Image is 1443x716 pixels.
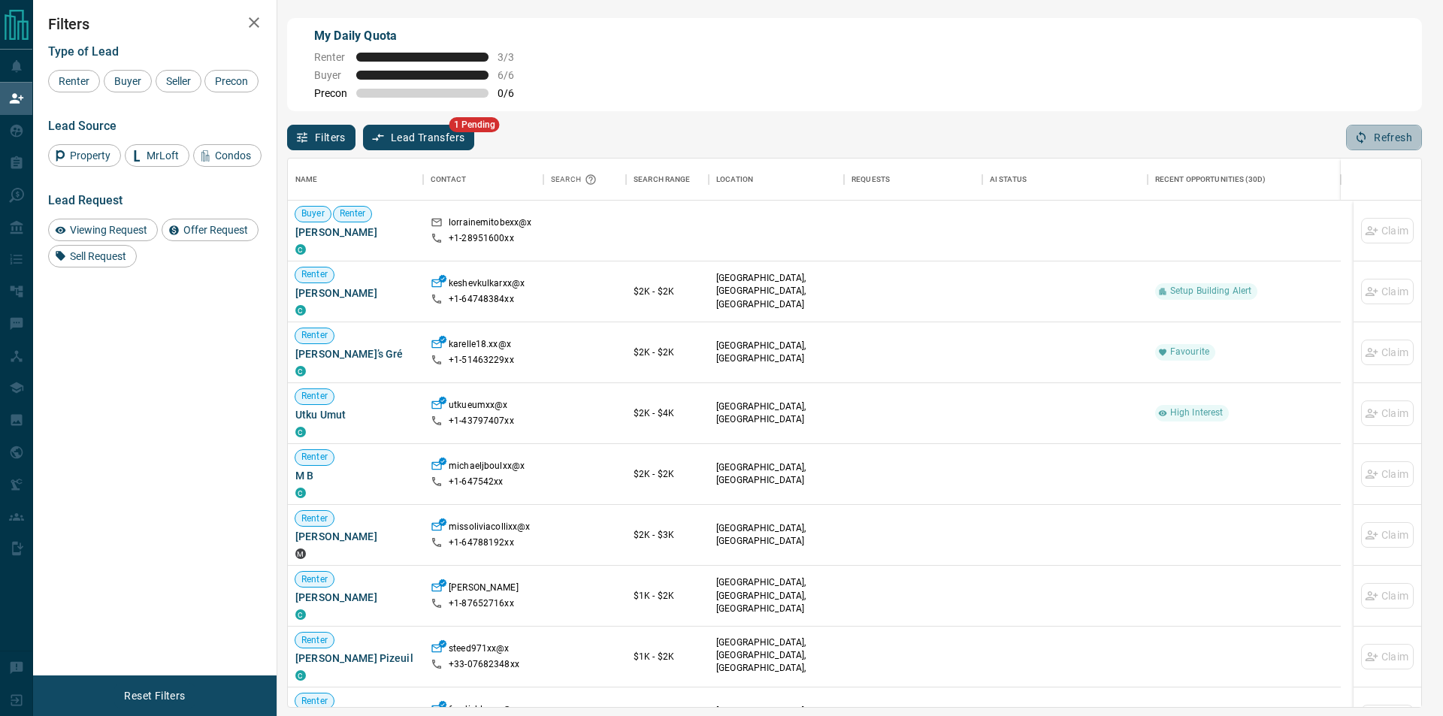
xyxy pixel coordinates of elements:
p: $1K - $2K [634,589,701,603]
span: Setup Building Alert [1164,285,1258,298]
span: 6 / 6 [498,69,531,81]
span: MrLoft [141,150,184,162]
p: [PERSON_NAME] [449,582,519,597]
span: [PERSON_NAME] [295,225,416,240]
span: 0 / 6 [498,87,531,99]
div: MrLoft [125,144,189,167]
div: mrloft.ca [295,548,306,559]
div: AI Status [990,159,1027,201]
p: [GEOGRAPHIC_DATA], [GEOGRAPHIC_DATA], [GEOGRAPHIC_DATA] [716,272,836,310]
span: [PERSON_NAME] [295,529,416,544]
span: Renter [295,573,334,586]
p: $1K - $2K [634,650,701,663]
span: Property [65,150,116,162]
div: Requests [844,159,982,201]
div: Recent Opportunities (30d) [1155,159,1266,201]
p: keshevkulkarxx@x [449,277,525,293]
p: [GEOGRAPHIC_DATA], [GEOGRAPHIC_DATA] [716,400,836,426]
span: 1 Pending [449,117,500,132]
p: $2K - $4K [634,406,701,420]
span: Offer Request [178,224,253,236]
span: Renter [295,268,334,281]
h2: Filters [48,15,262,33]
button: Refresh [1346,125,1422,150]
div: condos.ca [295,670,306,681]
div: Search [551,159,600,201]
div: Precon [204,70,259,92]
div: Name [288,159,423,201]
span: Renter [295,634,334,647]
div: condos.ca [295,305,306,316]
span: Lead Source [48,119,116,133]
div: Seller [156,70,201,92]
span: Renter [295,512,334,525]
p: [GEOGRAPHIC_DATA], [GEOGRAPHIC_DATA] [716,461,836,487]
div: AI Status [982,159,1148,201]
span: High Interest [1164,406,1230,419]
div: Offer Request [162,219,259,241]
p: michaeljboulxx@x [449,460,525,476]
span: Lead Request [48,193,123,207]
p: $2K - $2K [634,467,701,481]
p: missoliviacollixx@x [449,521,530,536]
span: Buyer [314,69,347,81]
p: +33- 07682348xx [449,658,519,671]
div: condos.ca [295,609,306,620]
p: +1- 64748384xx [449,293,514,306]
p: +1- 647542xx [449,476,503,488]
button: Reset Filters [114,683,195,708]
span: Renter [295,390,334,403]
p: utkueumxx@x [449,399,507,415]
p: [GEOGRAPHIC_DATA], [GEOGRAPHIC_DATA], [GEOGRAPHIC_DATA] [716,576,836,615]
div: Name [295,159,318,201]
div: Recent Opportunities (30d) [1148,159,1341,201]
div: Contact [423,159,543,201]
div: condos.ca [295,244,306,255]
span: Renter [295,329,334,342]
div: Search Range [634,159,691,201]
div: Search Range [626,159,709,201]
p: lorrainemitobexx@x [449,216,531,232]
button: Filters [287,125,355,150]
span: Precon [314,87,347,99]
span: Renter [295,451,334,464]
div: condos.ca [295,427,306,437]
p: [GEOGRAPHIC_DATA], [GEOGRAPHIC_DATA] [716,522,836,548]
div: Condos [193,144,262,167]
span: [PERSON_NAME]’s Gré [295,346,416,361]
div: condos.ca [295,366,306,376]
span: Buyer [109,75,147,87]
div: Location [709,159,844,201]
div: Buyer [104,70,152,92]
div: Property [48,144,121,167]
span: Precon [210,75,253,87]
div: Renter [48,70,100,92]
p: $2K - $2K [634,285,701,298]
span: [PERSON_NAME] Pizeuil [295,651,416,666]
span: Viewing Request [65,224,153,236]
p: karelle18.xx@x [449,338,511,354]
span: Buyer [295,207,331,220]
p: $2K - $2K [634,346,701,359]
p: steed971xx@x [449,642,510,658]
div: Viewing Request [48,219,158,241]
div: Contact [431,159,466,201]
span: M B [295,468,416,483]
p: +1- 51463229xx [449,354,514,367]
p: [GEOGRAPHIC_DATA], [GEOGRAPHIC_DATA], [GEOGRAPHIC_DATA], [GEOGRAPHIC_DATA] [716,636,836,688]
span: Renter [53,75,95,87]
span: [PERSON_NAME] [295,285,416,301]
div: Location [716,159,753,201]
span: Renter [295,695,334,708]
div: condos.ca [295,488,306,498]
span: [PERSON_NAME] [295,590,416,605]
span: Sell Request [65,250,132,262]
span: Renter [334,207,372,220]
span: Condos [210,150,256,162]
span: Utku Umut [295,407,416,422]
p: +1- 43797407xx [449,415,514,427]
p: My Daily Quota [314,27,531,45]
p: $2K - $3K [634,528,701,542]
p: +1- 28951600xx [449,232,514,245]
span: 3 / 3 [498,51,531,63]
